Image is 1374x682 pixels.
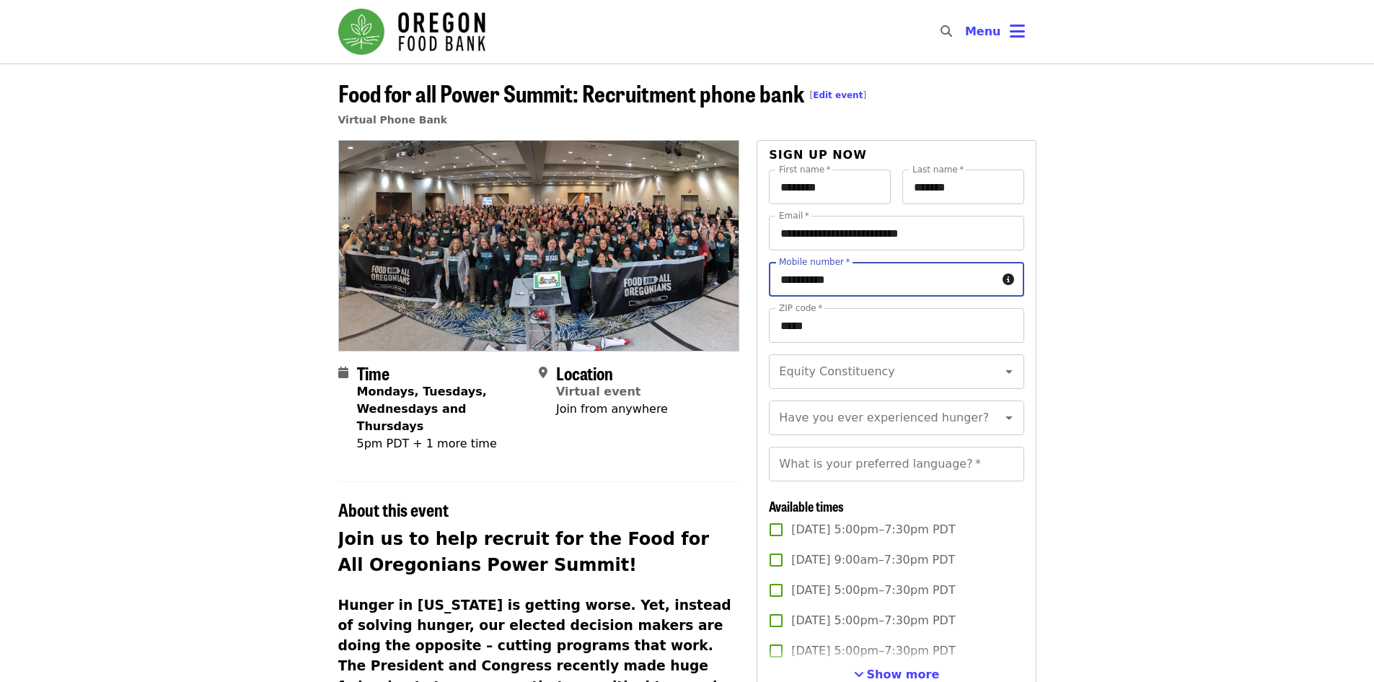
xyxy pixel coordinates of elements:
[769,308,1023,343] input: ZIP code
[556,402,668,416] span: Join from anywhere
[912,165,964,174] label: Last name
[1003,273,1014,287] i: circle-info icon
[769,170,891,204] input: First name
[813,90,863,100] a: Edit event
[539,366,547,380] i: map-marker-alt icon
[338,526,740,578] h2: Join us to help recruit for the Food for All Oregonians Power Summit!
[1010,21,1025,42] i: bars icon
[954,14,1036,49] button: Toggle account menu
[338,114,448,126] a: Virtual Phone Bank
[338,9,485,55] img: Oregon Food Bank - Home
[779,165,831,174] label: First name
[999,408,1019,428] button: Open
[556,360,613,385] span: Location
[999,362,1019,382] button: Open
[338,366,348,380] i: calendar icon
[791,551,955,569] span: [DATE] 9:00am–7:30pm PDT
[779,304,822,312] label: ZIP code
[769,497,844,515] span: Available times
[339,141,739,350] img: Food for all Power Summit: Recruitment phone bank organized by Oregon Food Bank
[556,385,641,398] a: Virtual event
[338,497,449,522] span: About this event
[902,170,1024,204] input: Last name
[965,25,1001,38] span: Menu
[941,25,952,38] i: search icon
[338,76,867,110] span: Food for all Power Summit: Recruitment phone bank
[779,258,850,266] label: Mobile number
[769,447,1023,481] input: What is your preferred language?
[810,90,867,100] span: [ ]
[357,360,389,385] span: Time
[779,211,809,220] label: Email
[791,612,955,629] span: [DATE] 5:00pm–7:30pm PDT
[769,216,1023,250] input: Email
[791,642,955,660] span: [DATE] 5:00pm–7:30pm PDT
[769,148,867,162] span: Sign up now
[867,668,940,681] span: Show more
[357,435,527,453] div: 5pm PDT + 1 more time
[791,582,955,599] span: [DATE] 5:00pm–7:30pm PDT
[769,262,996,297] input: Mobile number
[961,14,972,49] input: Search
[791,521,955,538] span: [DATE] 5:00pm–7:30pm PDT
[357,385,487,433] strong: Mondays, Tuesdays, Wednesdays and Thursdays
